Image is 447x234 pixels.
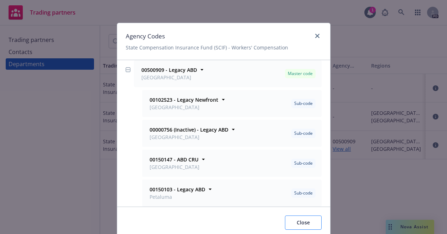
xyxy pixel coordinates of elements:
[297,219,310,226] span: Close
[294,100,313,107] span: Sub-code
[150,133,228,141] span: [GEOGRAPHIC_DATA]
[150,163,199,171] span: [GEOGRAPHIC_DATA]
[150,186,205,193] strong: 00150103 - Legacy ABD
[141,67,197,73] strong: 00500909 - Legacy ABD
[126,32,288,41] h1: Agency Codes
[294,130,313,137] span: Sub-code
[313,32,322,40] a: close
[150,126,228,133] strong: 00000756 (Inactive) - Legacy ABD
[294,190,313,196] span: Sub-code
[126,44,288,51] span: State Compensation Insurance Fund (SCIF) - Workers' Compensation
[150,103,218,111] span: [GEOGRAPHIC_DATA]
[141,74,197,81] span: [GEOGRAPHIC_DATA]
[288,70,313,77] span: Master code
[150,96,218,103] strong: 00102523 - Legacy Newfront
[285,216,322,230] button: Close
[150,193,205,201] span: Petaluma
[150,156,198,163] strong: 00150147 - ABD CRU
[294,160,313,166] span: Sub-code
